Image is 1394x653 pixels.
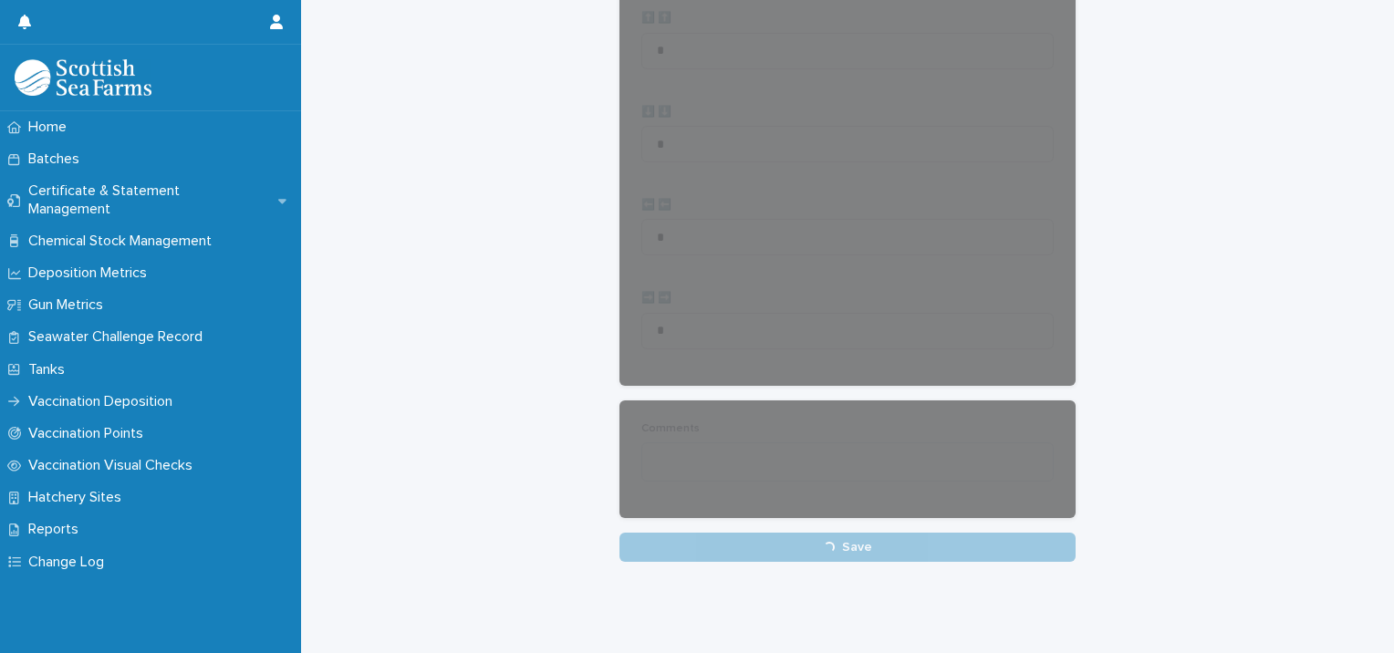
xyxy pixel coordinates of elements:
p: Vaccination Visual Checks [21,457,207,474]
p: Vaccination Deposition [21,393,187,410]
p: Batches [21,150,94,168]
p: Change Log [21,554,119,571]
p: Gun Metrics [21,296,118,314]
p: Chemical Stock Management [21,233,226,250]
p: Deposition Metrics [21,264,161,282]
span: Save [842,541,872,554]
p: Tanks [21,361,79,378]
p: Reports [21,521,93,538]
p: Home [21,119,81,136]
p: Hatchery Sites [21,489,136,506]
p: Seawater Challenge Record [21,328,217,346]
p: Vaccination Points [21,425,158,442]
p: Certificate & Statement Management [21,182,278,217]
button: Save [619,533,1076,562]
img: uOABhIYSsOPhGJQdTwEw [15,59,151,96]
